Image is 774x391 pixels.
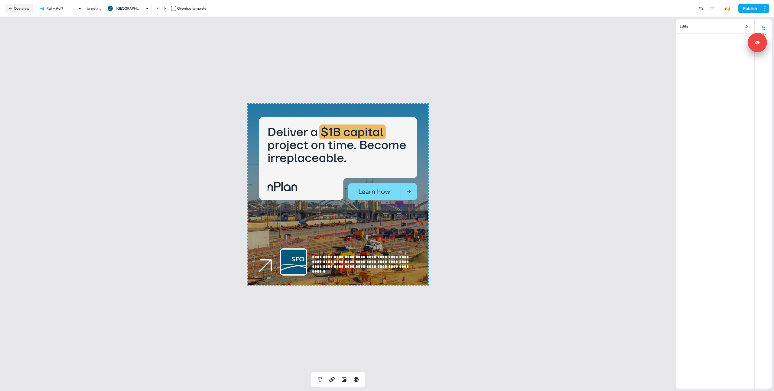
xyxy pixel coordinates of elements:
[755,23,772,36] button: Edits
[177,5,207,11] div: Override template
[5,4,34,13] button: Overview
[680,23,688,29] span: Edits
[738,4,761,13] button: Publish
[104,4,152,13] button: [GEOGRAPHIC_DATA]
[116,5,141,11] div: [GEOGRAPHIC_DATA]
[87,5,102,11] div: targeting
[47,5,63,11] div: Rail - Ad 7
